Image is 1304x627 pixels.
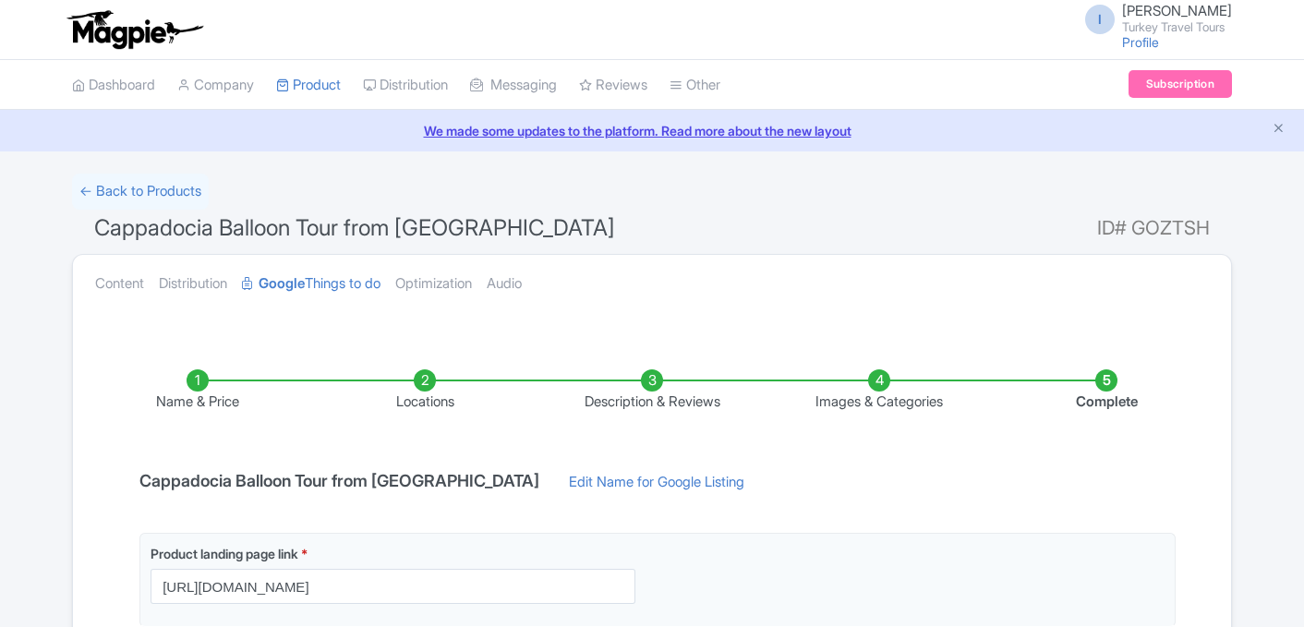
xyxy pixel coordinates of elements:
[11,121,1293,140] a: We made some updates to the platform. Read more about the new layout
[72,60,155,111] a: Dashboard
[95,255,144,313] a: Content
[128,472,550,490] h4: Cappadocia Balloon Tour from [GEOGRAPHIC_DATA]
[487,255,522,313] a: Audio
[363,60,448,111] a: Distribution
[276,60,341,111] a: Product
[395,255,472,313] a: Optimization
[470,60,557,111] a: Messaging
[151,546,298,561] span: Product landing page link
[242,255,380,313] a: GoogleThings to do
[259,273,305,295] strong: Google
[1085,5,1115,34] span: I
[766,369,993,413] li: Images & Categories
[1122,21,1232,33] small: Turkey Travel Tours
[1129,70,1232,98] a: Subscription
[177,60,254,111] a: Company
[311,369,538,413] li: Locations
[94,214,615,241] span: Cappadocia Balloon Tour from [GEOGRAPHIC_DATA]
[1122,34,1159,50] a: Profile
[159,255,227,313] a: Distribution
[1122,2,1232,19] span: [PERSON_NAME]
[84,369,311,413] li: Name & Price
[1272,119,1286,140] button: Close announcement
[579,60,647,111] a: Reviews
[670,60,720,111] a: Other
[72,174,209,210] a: ← Back to Products
[1074,4,1232,33] a: I [PERSON_NAME] Turkey Travel Tours
[538,369,766,413] li: Description & Reviews
[151,569,635,604] input: Product landing page link
[550,472,763,501] a: Edit Name for Google Listing
[993,369,1220,413] li: Complete
[1097,210,1210,247] span: ID# GOZTSH
[63,9,206,50] img: logo-ab69f6fb50320c5b225c76a69d11143b.png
